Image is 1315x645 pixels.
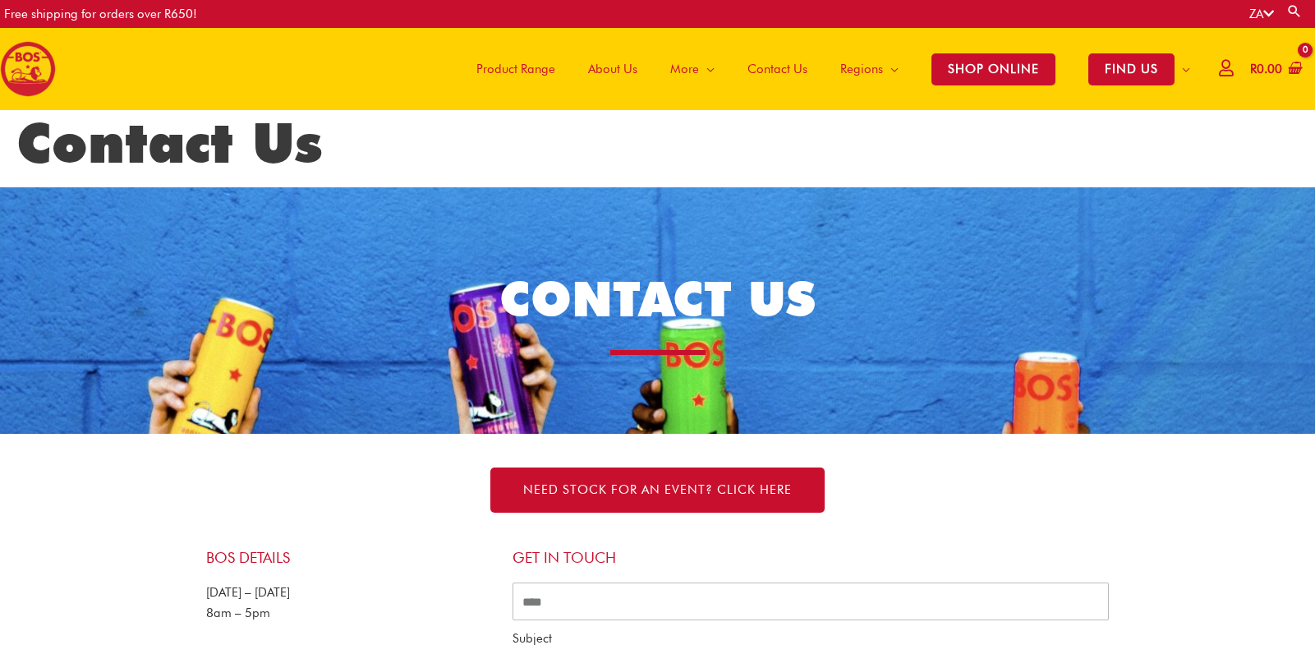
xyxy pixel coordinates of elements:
a: Product Range [460,28,572,110]
span: 8am – 5pm [206,606,270,620]
nav: Site Navigation [448,28,1207,110]
span: [DATE] – [DATE] [206,585,290,600]
span: FIND US [1088,53,1175,85]
a: ZA [1249,7,1274,21]
a: View Shopping Cart, empty [1247,51,1303,88]
span: About Us [588,44,637,94]
span: NEED STOCK FOR AN EVENT? Click here [523,484,792,496]
h4: BOS Details [206,549,496,567]
bdi: 0.00 [1250,62,1282,76]
span: More [670,44,699,94]
a: Search button [1286,3,1303,19]
h1: Contact Us [16,110,1299,176]
a: SHOP ONLINE [915,28,1072,110]
a: More [654,28,731,110]
a: NEED STOCK FOR AN EVENT? Click here [490,468,825,513]
h4: Get in touch [513,549,1110,567]
span: Product Range [476,44,555,94]
a: Regions [824,28,915,110]
span: R [1250,62,1257,76]
span: Regions [840,44,883,94]
h1: CONTACT US [420,265,896,334]
span: Contact Us [747,44,807,94]
a: Contact Us [731,28,824,110]
span: SHOP ONLINE [931,53,1055,85]
a: About Us [572,28,654,110]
